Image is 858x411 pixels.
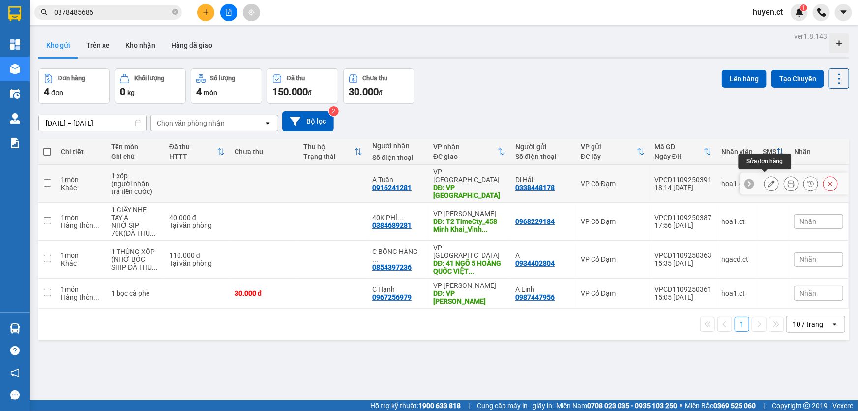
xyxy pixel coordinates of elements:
li: Hotline: 1900252555 [92,36,411,49]
div: DĐ: T2 TimeCty_458 Minh Khai_Vĩnh Tuy_HN [433,218,505,233]
div: 15:05 [DATE] [654,293,711,301]
div: DĐ: VP Mỹ Đình [433,184,505,199]
th: Toggle SortBy [758,139,789,165]
span: đơn [51,89,63,96]
button: Đơn hàng4đơn [38,68,110,104]
div: 1 món [61,285,101,293]
span: | [763,400,765,411]
div: 1 xốp [111,172,159,180]
div: Người nhận [372,142,423,150]
span: message [10,390,20,400]
th: Toggle SortBy [164,139,230,165]
strong: 0369 525 060 [713,402,756,410]
div: 10 / trang [793,319,823,329]
input: Tìm tên, số ĐT hoặc mã đơn [54,7,170,18]
img: warehouse-icon [10,323,20,334]
span: ... [469,267,474,275]
div: Sửa đơn hàng [764,176,779,191]
div: VP [PERSON_NAME] [433,210,505,218]
button: caret-down [835,4,852,21]
span: search [41,9,48,16]
div: 40K PHÍ GỬI+70K PHÍ SIP [372,214,423,221]
span: close-circle [172,8,178,17]
sup: 1 [800,4,807,11]
div: Khác [61,259,101,267]
span: ... [372,255,378,263]
span: huyen.ct [745,6,791,18]
div: 1 món [61,214,101,221]
div: 0854397236 [372,263,412,271]
div: Số điện thoại [372,154,423,161]
button: Khối lượng0kg [115,68,186,104]
span: copyright [803,402,810,409]
div: 18:14 [DATE] [654,184,711,191]
strong: 0708 023 035 - 0935 103 250 [587,402,677,410]
div: 0987447956 [515,293,555,301]
button: Trên xe [78,33,118,57]
strong: 1900 633 818 [418,402,461,410]
div: Mã GD [654,143,704,151]
span: ... [482,225,488,233]
div: hoa1.ct [721,289,753,297]
button: Tạo Chuyến [771,70,824,88]
div: C Hạnh [372,285,423,293]
span: caret-down [839,8,848,17]
div: Ghi chú [111,153,159,160]
div: 1 món [61,252,101,259]
div: Tên món [111,143,159,151]
div: Thu hộ [303,143,355,151]
span: file-add [225,9,232,16]
div: hoa1.ct [721,218,753,225]
div: A Tuấn [372,176,423,184]
img: warehouse-icon [10,64,20,74]
button: Kho nhận [118,33,163,57]
div: Tại văn phòng [169,259,225,267]
span: đ [379,89,383,96]
span: 30.000 [349,86,379,97]
div: HTTT [169,153,217,160]
span: plus [203,9,209,16]
div: Sửa đơn hàng [739,154,791,169]
b: GỬI : VP Cổ Đạm [12,71,115,88]
div: ver 1.8.143 [794,31,827,42]
div: 1 THÙNG XỐP (NHỜ BÓC SHIP ĐÃ THU 50K) [111,248,159,271]
span: đ [308,89,312,96]
img: warehouse-icon [10,89,20,99]
div: Tạo kho hàng mới [829,33,849,53]
div: VP Cổ Đạm [581,218,645,225]
th: Toggle SortBy [298,139,367,165]
div: VP [GEOGRAPHIC_DATA] [433,168,505,184]
div: 110.000 đ [169,252,225,259]
div: Ngày ĐH [654,153,704,160]
span: ... [93,293,99,301]
sup: 2 [329,106,339,116]
span: 1 [802,4,805,11]
div: VPCD1109250363 [654,252,711,259]
span: notification [10,368,20,378]
img: dashboard-icon [10,39,20,50]
li: Cổ Đạm, xã [GEOGRAPHIC_DATA], [GEOGRAPHIC_DATA] [92,24,411,36]
img: warehouse-icon [10,113,20,124]
span: aim [248,9,255,16]
button: file-add [220,4,237,21]
div: hoa1.ct [721,180,753,188]
div: Khối lượng [134,75,164,82]
div: (người nhận trả tiền cước) [111,180,159,195]
div: Đã thu [169,143,217,151]
span: Miền Nam [556,400,677,411]
div: VPCD1109250361 [654,285,711,293]
div: Đã thu [287,75,305,82]
span: Nhãn [799,255,816,263]
img: logo.jpg [12,12,61,62]
div: Đơn hàng [58,75,85,82]
div: VP Cổ Đạm [581,255,645,263]
div: Nhân viên [721,148,753,156]
div: VP gửi [581,143,637,151]
span: 0 [120,86,125,97]
div: 0968229184 [515,218,555,225]
span: Nhãn [799,218,816,225]
div: VPCD1109250391 [654,176,711,184]
div: DĐ: VP Hoàng Liệt [433,289,505,305]
span: 4 [44,86,49,97]
span: ... [152,263,158,271]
